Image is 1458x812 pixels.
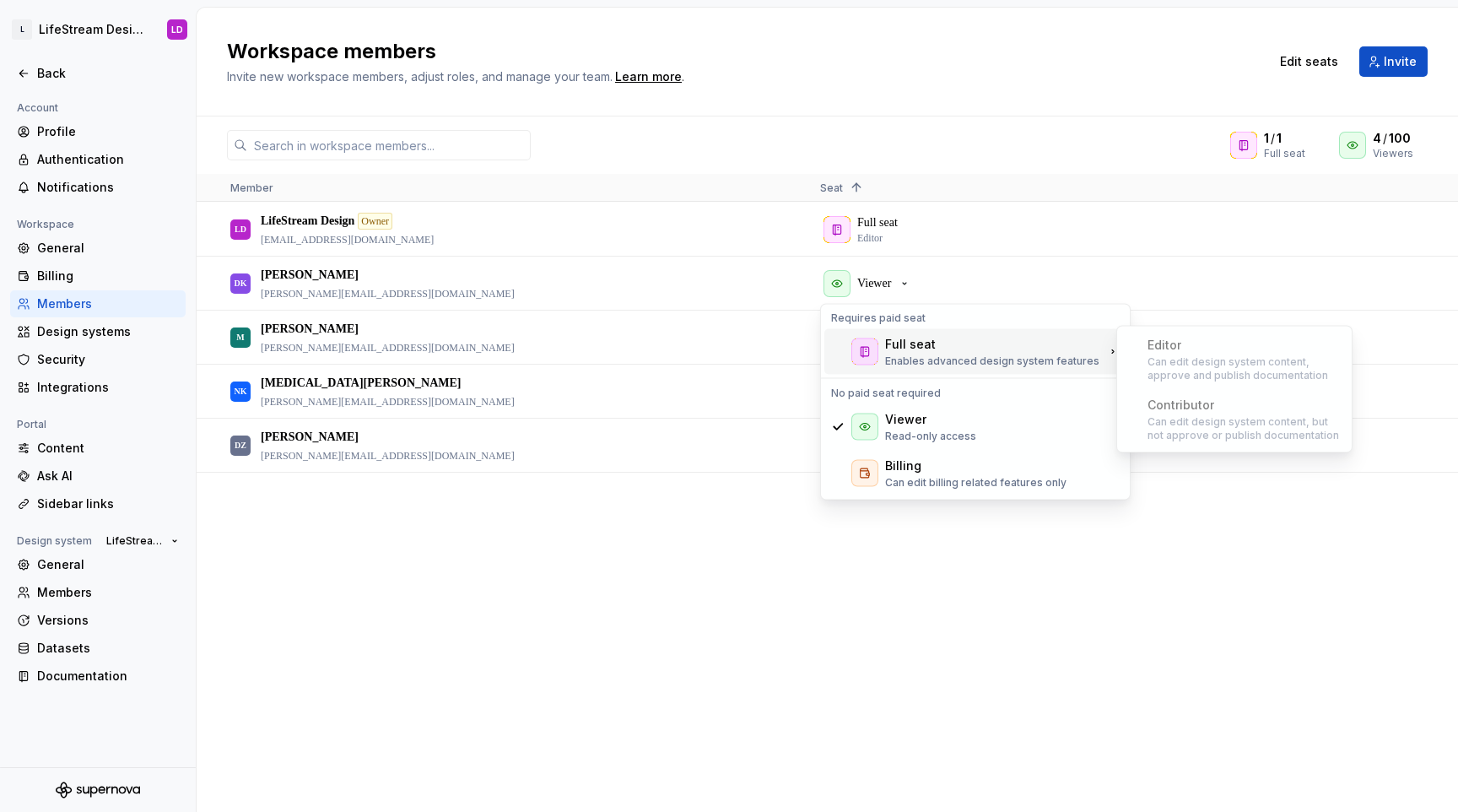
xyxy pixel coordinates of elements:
[10,607,186,634] a: Versions
[10,98,65,118] div: Account
[10,579,186,606] a: Members
[261,267,359,284] p: [PERSON_NAME]
[106,534,165,548] span: LifeStream Design Wiki
[885,411,926,428] div: Viewer
[1373,130,1428,147] div: /
[885,430,976,443] p: Read-only access
[235,267,247,300] div: DK
[37,440,179,457] div: Content
[10,60,186,87] a: Back
[1264,130,1269,147] span: 1
[10,318,186,345] a: Design systems
[37,323,179,340] div: Design systems
[247,130,531,160] input: Search in workspace members...
[261,287,515,300] p: [PERSON_NAME][EMAIL_ADDRESS][DOMAIN_NAME]
[37,240,179,257] div: General
[227,69,613,84] span: Invite new workspace members, adjust roles, and manage your team.
[10,346,186,373] a: Security
[1280,53,1338,70] span: Edit seats
[857,275,891,292] p: Viewer
[37,351,179,368] div: Security
[39,21,147,38] div: LifeStream Design Wiki
[37,584,179,601] div: Members
[824,308,1126,328] div: Requires paid seat
[261,213,354,230] p: LifeStream Design
[37,495,179,512] div: Sidebar links
[1264,147,1305,160] div: Full seat
[10,414,53,435] div: Portal
[12,19,32,40] div: L
[37,295,179,312] div: Members
[1389,130,1411,147] span: 100
[1359,46,1428,77] button: Invite
[171,23,183,36] div: LD
[261,233,434,246] p: [EMAIL_ADDRESS][DOMAIN_NAME]
[235,375,247,408] div: NK
[10,146,186,173] a: Authentication
[885,355,1099,368] p: Enables advanced design system features
[10,663,186,690] a: Documentation
[613,71,684,84] span: .
[358,213,392,230] div: Owner
[37,668,179,685] div: Documentation
[10,435,186,462] a: Content
[235,213,246,246] div: LD
[236,321,244,354] div: M
[261,449,515,463] p: [PERSON_NAME][EMAIL_ADDRESS][DOMAIN_NAME]
[56,782,140,798] svg: Supernova Logo
[10,290,186,317] a: Members
[10,531,99,551] div: Design system
[227,38,1249,65] h2: Workspace members
[37,179,179,196] div: Notifications
[820,267,918,300] button: Viewer
[885,457,921,474] div: Billing
[1373,130,1381,147] span: 4
[37,123,179,140] div: Profile
[10,214,81,235] div: Workspace
[824,383,1126,403] div: No paid seat required
[10,174,186,201] a: Notifications
[10,263,186,290] a: Billing
[1264,130,1305,147] div: /
[820,181,843,194] span: Seat
[37,268,179,284] div: Billing
[10,490,186,517] a: Sidebar links
[37,556,179,573] div: General
[885,476,1066,490] p: Can edit billing related features only
[3,11,192,48] button: LLifeStream Design WikiLD
[261,321,359,338] p: [PERSON_NAME]
[10,635,186,662] a: Datasets
[1277,130,1282,147] span: 1
[261,375,461,392] p: [MEDICAL_DATA][PERSON_NAME]
[10,235,186,262] a: General
[37,640,179,657] div: Datasets
[1384,53,1417,70] span: Invite
[261,429,359,446] p: [PERSON_NAME]
[885,336,936,353] div: Full seat
[37,612,179,629] div: Versions
[261,395,515,409] p: [PERSON_NAME][EMAIL_ADDRESS][DOMAIN_NAME]
[10,374,186,401] a: Integrations
[37,468,179,484] div: Ask AI
[37,151,179,168] div: Authentication
[235,429,246,462] div: DZ
[1373,147,1428,160] div: Viewers
[37,65,179,82] div: Back
[10,118,186,145] a: Profile
[261,341,515,355] p: [PERSON_NAME][EMAIL_ADDRESS][DOMAIN_NAME]
[230,181,273,194] span: Member
[10,551,186,578] a: General
[10,463,186,490] a: Ask AI
[37,379,179,396] div: Integrations
[615,68,682,85] a: Learn more
[1269,46,1349,77] button: Edit seats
